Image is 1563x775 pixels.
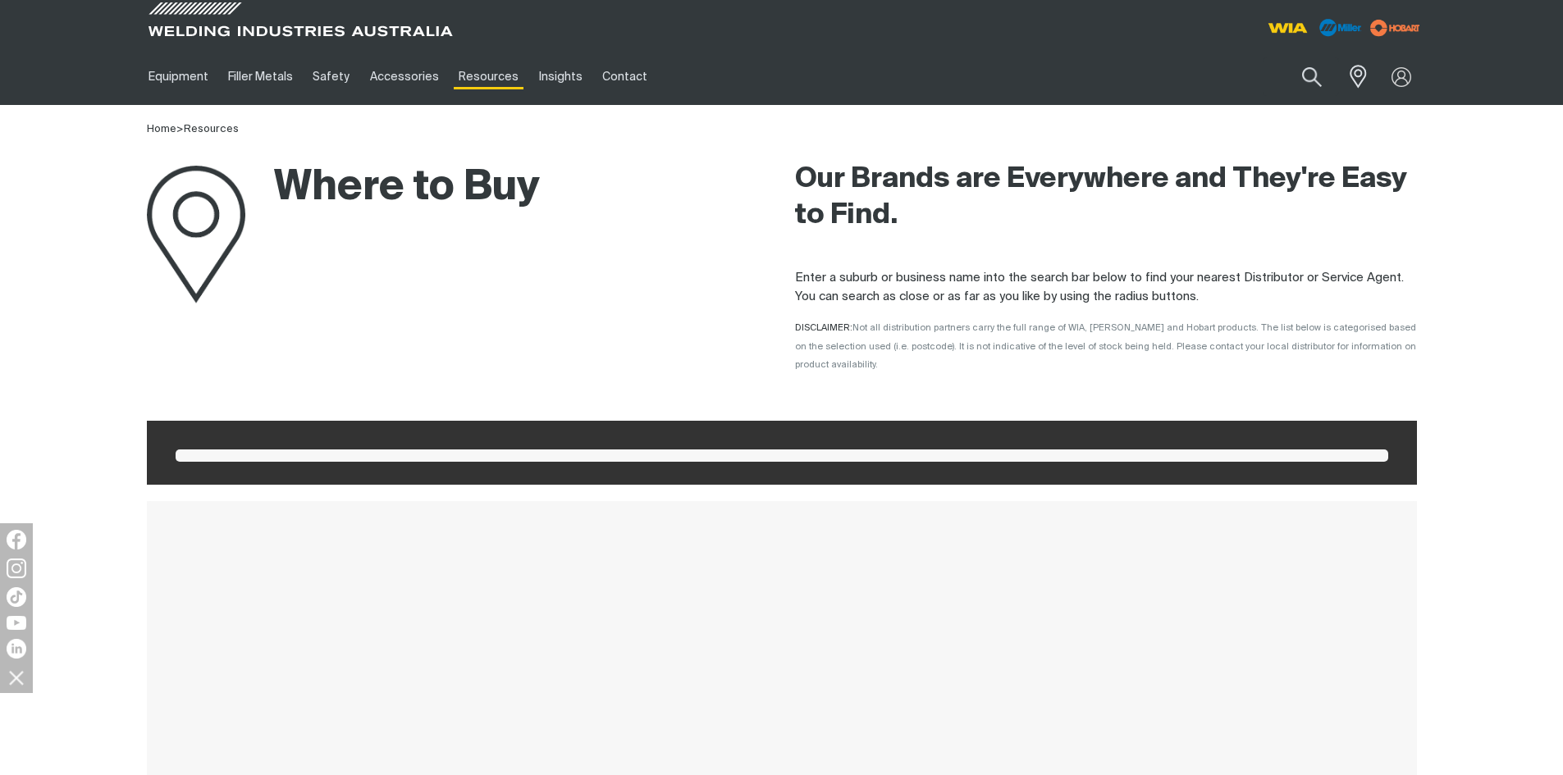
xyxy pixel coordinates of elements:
img: Instagram [7,558,26,578]
img: LinkedIn [7,639,26,659]
img: TikTok [7,587,26,607]
a: Insights [528,48,592,105]
h2: Our Brands are Everywhere and They're Easy to Find. [795,162,1417,234]
a: Resources [184,124,239,134]
img: hide socials [2,663,30,691]
span: Not all distribution partners carry the full range of WIA, [PERSON_NAME] and Hobart products. The... [795,323,1416,369]
a: Contact [592,48,657,105]
input: Product name or item number... [1263,57,1339,96]
img: YouTube [7,616,26,630]
h1: Where to Buy [147,162,540,215]
span: DISCLAIMER: [795,323,1416,369]
img: miller [1365,16,1425,40]
a: Filler Metals [218,48,303,105]
a: Safety [303,48,359,105]
span: > [176,124,184,134]
button: Search products [1284,57,1340,96]
p: Enter a suburb or business name into the search bar below to find your nearest Distributor or Ser... [795,269,1417,306]
a: Home [147,124,176,134]
a: Equipment [139,48,218,105]
nav: Main [139,48,1104,105]
a: Resources [449,48,528,105]
a: Accessories [360,48,449,105]
img: Facebook [7,530,26,549]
